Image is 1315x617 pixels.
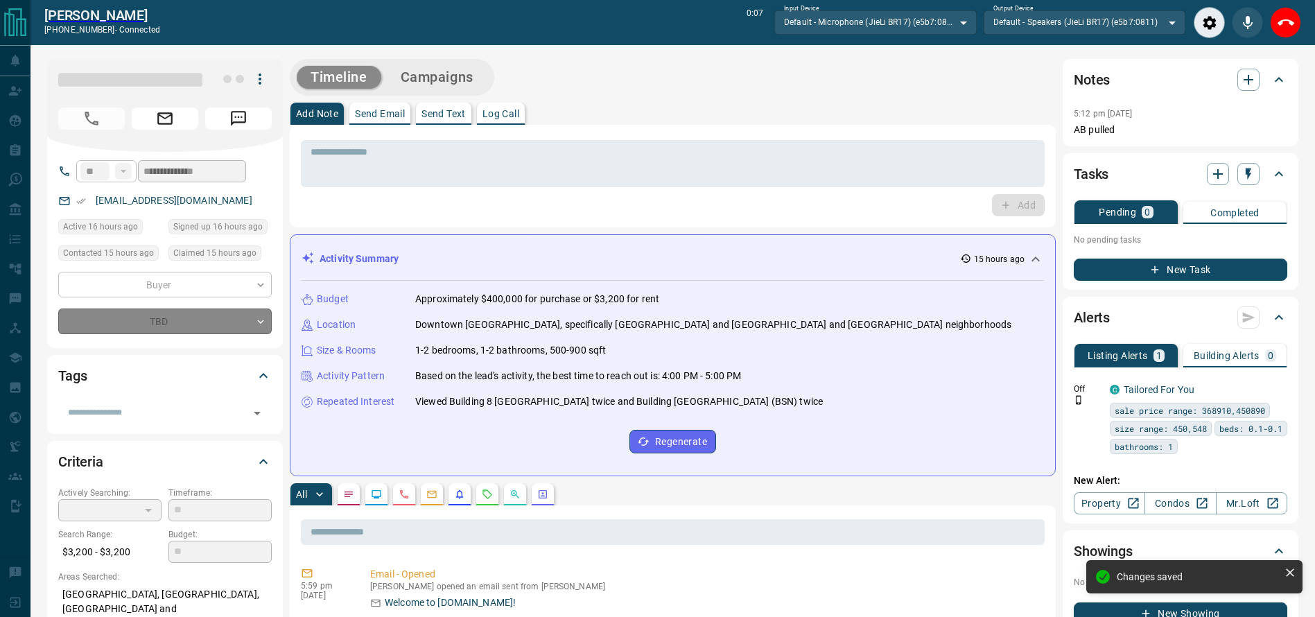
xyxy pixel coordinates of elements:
p: Downtown [GEOGRAPHIC_DATA], specifically [GEOGRAPHIC_DATA] and [GEOGRAPHIC_DATA] and [GEOGRAPHIC_... [415,318,1011,332]
p: [DATE] [301,591,349,600]
div: Sun Sep 14 2025 [58,245,162,265]
p: Send Email [355,109,405,119]
svg: Lead Browsing Activity [371,489,382,500]
p: No pending tasks [1074,229,1287,250]
span: beds: 0.1-0.1 [1219,422,1282,435]
a: Property [1074,492,1145,514]
button: Campaigns [387,66,487,89]
span: Contacted 15 hours ago [63,246,154,260]
div: End Call [1270,7,1301,38]
button: Timeline [297,66,381,89]
p: Actively Searching: [58,487,162,499]
span: sale price range: 368910,450890 [1115,403,1265,417]
p: 0:07 [747,7,763,38]
a: [PERSON_NAME] [44,7,160,24]
span: Signed up 16 hours ago [173,220,263,234]
div: Buyer [58,272,272,297]
p: Budget [317,292,349,306]
div: Audio Settings [1194,7,1225,38]
span: connected [119,25,160,35]
div: condos.ca [1110,385,1120,394]
p: [PHONE_NUMBER] - [44,24,160,36]
p: $3,200 - $3,200 [58,541,162,564]
div: Showings [1074,535,1287,568]
p: 1 [1156,351,1162,360]
p: 0 [1144,207,1150,217]
div: Sun Sep 14 2025 [58,219,162,238]
a: Condos [1144,492,1216,514]
p: Viewed Building 8 [GEOGRAPHIC_DATA] twice and Building [GEOGRAPHIC_DATA] (BSN) twice [415,394,823,409]
svg: Email Verified [76,196,86,206]
svg: Notes [343,489,354,500]
div: Tags [58,359,272,392]
svg: Listing Alerts [454,489,465,500]
h2: Notes [1074,69,1110,91]
p: Search Range: [58,528,162,541]
label: Input Device [784,4,819,13]
p: New Alert: [1074,473,1287,488]
p: AB pulled [1074,123,1287,137]
p: Listing Alerts [1088,351,1148,360]
div: Changes saved [1117,571,1279,582]
span: Call [58,107,125,130]
span: Claimed 15 hours ago [173,246,256,260]
p: Completed [1210,208,1260,218]
p: Pending [1099,207,1136,217]
span: Active 16 hours ago [63,220,138,234]
div: Tasks [1074,157,1287,191]
p: [PERSON_NAME] opened an email sent from [PERSON_NAME] [370,582,1039,591]
svg: Agent Actions [537,489,548,500]
div: Notes [1074,63,1287,96]
a: [EMAIL_ADDRESS][DOMAIN_NAME] [96,195,252,206]
p: Budget: [168,528,272,541]
a: Mr.Loft [1216,492,1287,514]
p: Repeated Interest [317,394,394,409]
p: No showings booked [1074,576,1287,589]
p: Add Note [296,109,338,119]
div: Sun Sep 14 2025 [168,219,272,238]
div: Alerts [1074,301,1287,334]
p: 5:12 pm [DATE] [1074,109,1133,119]
span: Email [132,107,198,130]
p: 0 [1268,351,1273,360]
h2: Criteria [58,451,103,473]
h2: Showings [1074,540,1133,562]
p: Activity Summary [320,252,399,266]
svg: Calls [399,489,410,500]
h2: Tasks [1074,163,1108,185]
p: All [296,489,307,499]
p: Off [1074,383,1101,395]
svg: Opportunities [510,489,521,500]
div: Activity Summary15 hours ago [302,246,1044,272]
p: 15 hours ago [974,253,1025,266]
span: size range: 450,548 [1115,422,1207,435]
p: Location [317,318,356,332]
span: bathrooms: 1 [1115,440,1173,453]
p: 5:59 pm [301,581,349,591]
p: Activity Pattern [317,369,385,383]
div: Sun Sep 14 2025 [168,245,272,265]
p: Building Alerts [1194,351,1260,360]
div: TBD [58,308,272,334]
svg: Emails [426,489,437,500]
button: Open [247,403,267,423]
button: New Task [1074,259,1287,281]
svg: Requests [482,489,493,500]
p: Timeframe: [168,487,272,499]
div: Criteria [58,445,272,478]
div: Default - Microphone (JieLi BR17) (e5b7:0811) [774,10,976,34]
p: Log Call [482,109,519,119]
p: 1-2 bedrooms, 1-2 bathrooms, 500-900 sqft [415,343,606,358]
a: Tailored For You [1124,384,1194,395]
span: Message [205,107,272,130]
div: Default - Speakers (JieLi BR17) (e5b7:0811) [984,10,1185,34]
p: Approximately $400,000 for purchase or $3,200 for rent [415,292,659,306]
p: Based on the lead's activity, the best time to reach out is: 4:00 PM - 5:00 PM [415,369,741,383]
p: Welcome to [DOMAIN_NAME]! [385,596,516,610]
p: Email - Opened [370,567,1039,582]
h2: Alerts [1074,306,1110,329]
div: Mute [1232,7,1263,38]
p: Send Text [421,109,466,119]
label: Output Device [993,4,1033,13]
